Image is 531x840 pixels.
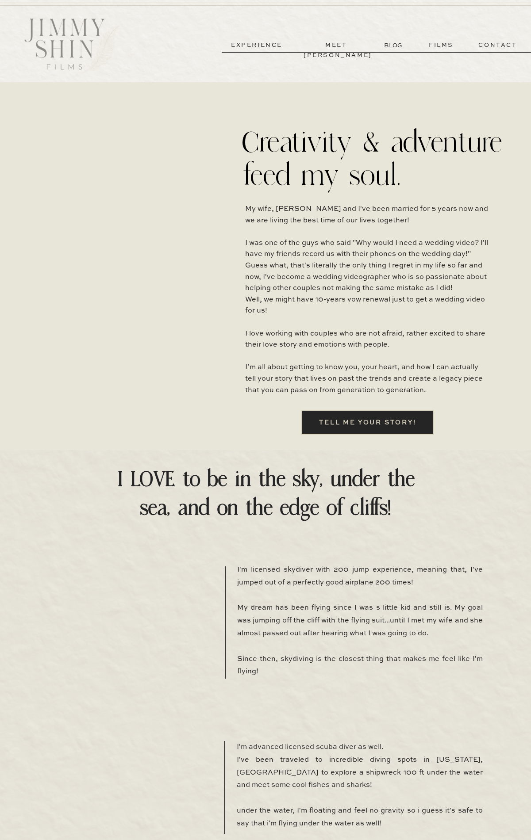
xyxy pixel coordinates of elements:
a: films [419,40,463,50]
a: contact [466,40,530,50]
p: I'm advanced licensed scuba diver as well. I've been traveled to incredible diving spots in [US_S... [237,741,483,834]
a: tell me your story! [311,417,425,427]
a: BLOG [384,41,404,50]
b: tell me your story! [319,420,416,426]
b: I LOVE to be in the sky, under the sea, and on the edge of cliffs! [117,465,415,522]
a: meet [PERSON_NAME] [304,40,369,50]
p: I'm licensed skydiver with 200 jump experience, meaning that, I've jumped out of a perfectly good... [237,564,483,687]
p: My wife, [PERSON_NAME] and I've been married for 5 years now and we are living the best time of o... [245,204,489,400]
h2: Creativity & adventure feed my soul. [242,126,510,189]
a: experience [224,40,289,50]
